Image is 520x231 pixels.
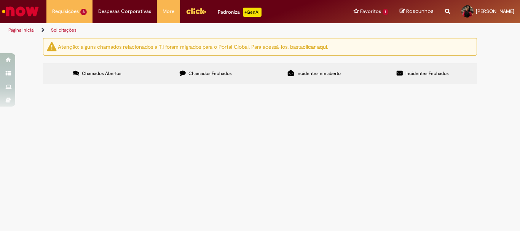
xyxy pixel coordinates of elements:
[163,8,174,15] span: More
[1,4,40,19] img: ServiceNow
[52,8,79,15] span: Requisições
[405,70,449,76] span: Incidentes Fechados
[360,8,381,15] span: Favoritos
[80,9,87,15] span: 3
[406,8,434,15] span: Rascunhos
[98,8,151,15] span: Despesas Corporativas
[476,8,514,14] span: [PERSON_NAME]
[297,70,341,76] span: Incidentes em aberto
[400,8,434,15] a: Rascunhos
[243,8,262,17] p: +GenAi
[303,43,328,50] a: clicar aqui.
[6,23,341,37] ul: Trilhas de página
[82,70,121,76] span: Chamados Abertos
[218,8,262,17] div: Padroniza
[58,43,328,50] ng-bind-html: Atenção: alguns chamados relacionados a T.I foram migrados para o Portal Global. Para acessá-los,...
[8,27,35,33] a: Página inicial
[51,27,77,33] a: Solicitações
[188,70,232,76] span: Chamados Fechados
[186,5,206,17] img: click_logo_yellow_360x200.png
[383,9,388,15] span: 1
